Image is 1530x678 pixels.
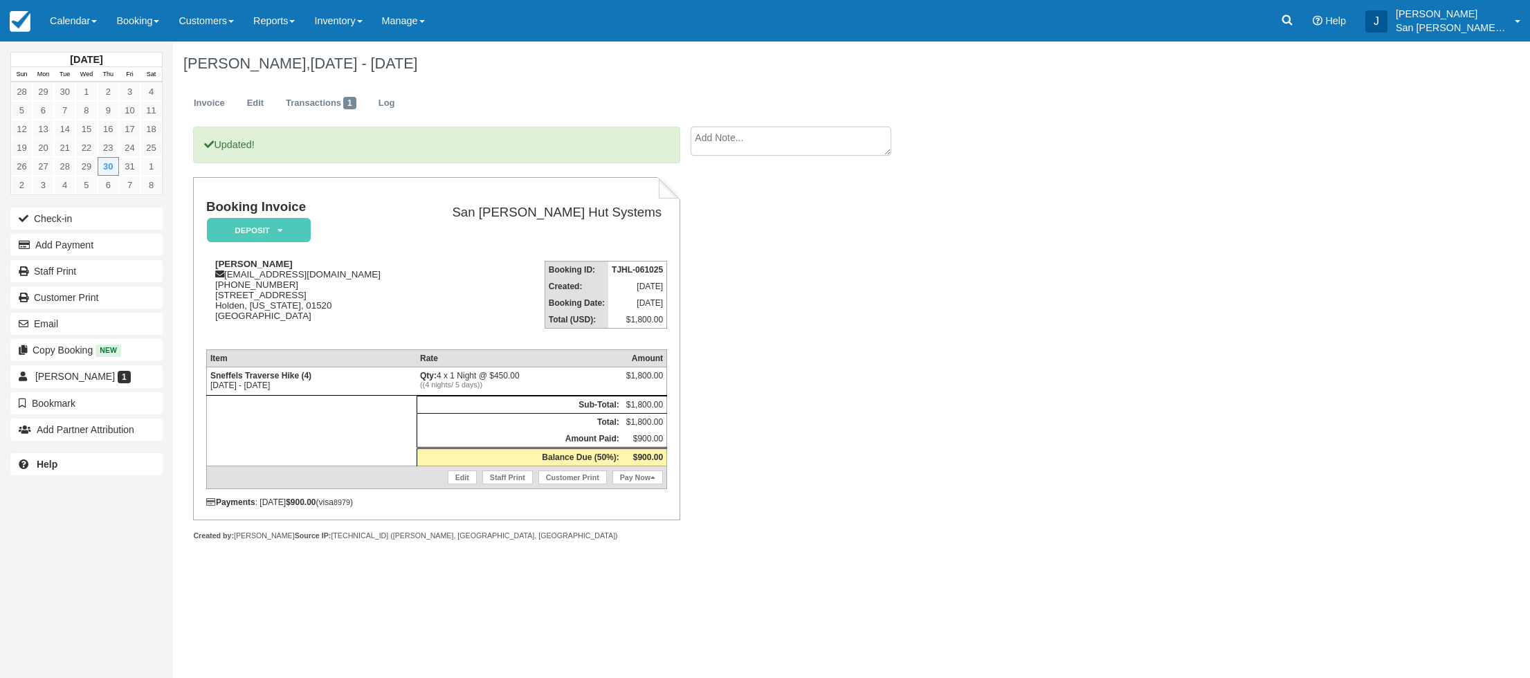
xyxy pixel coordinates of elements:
[118,371,131,383] span: 1
[343,97,356,109] span: 1
[206,217,306,243] a: Deposit
[33,138,54,157] a: 20
[612,265,663,275] strong: TJHL-061025
[608,278,667,295] td: [DATE]
[54,176,75,194] a: 4
[75,101,97,120] a: 8
[98,157,119,176] a: 30
[545,261,608,278] th: Booking ID:
[140,120,162,138] a: 18
[206,259,410,338] div: [EMAIL_ADDRESS][DOMAIN_NAME] [PHONE_NUMBER] [STREET_ADDRESS] Holden, [US_STATE], 01520 [GEOGRAPHI...
[54,120,75,138] a: 14
[98,101,119,120] a: 9
[206,350,417,367] th: Item
[119,176,140,194] a: 7
[417,396,623,414] th: Sub-Total:
[54,82,75,101] a: 30
[206,497,667,507] div: : [DATE] (visa )
[193,531,680,541] div: [PERSON_NAME] [TECHNICAL_ID] ([PERSON_NAME], [GEOGRAPHIC_DATA], [GEOGRAPHIC_DATA])
[286,497,316,507] strong: $900.00
[11,101,33,120] a: 5
[119,157,140,176] a: 31
[98,138,119,157] a: 23
[98,120,119,138] a: 16
[70,54,102,65] strong: [DATE]
[98,176,119,194] a: 6
[10,313,163,335] button: Email
[10,392,163,414] button: Bookmark
[11,67,33,82] th: Sun
[10,419,163,441] button: Add Partner Attribution
[1396,7,1506,21] p: [PERSON_NAME]
[119,67,140,82] th: Fri
[119,138,140,157] a: 24
[545,311,608,329] th: Total (USD):
[119,120,140,138] a: 17
[183,55,1310,72] h1: [PERSON_NAME],
[193,531,234,540] strong: Created by:
[623,430,667,448] td: $900.00
[140,138,162,157] a: 25
[11,157,33,176] a: 26
[417,414,623,431] th: Total:
[448,470,477,484] a: Edit
[75,67,97,82] th: Wed
[206,200,410,214] h1: Booking Invoice
[1365,10,1387,33] div: J
[140,176,162,194] a: 8
[119,101,140,120] a: 10
[1325,15,1346,26] span: Help
[193,127,680,163] p: Updated!
[210,371,311,381] strong: Sneffels Traverse Hike (4)
[183,90,235,117] a: Invoice
[75,138,97,157] a: 22
[98,67,119,82] th: Thu
[415,205,662,220] h2: San [PERSON_NAME] Hut Systems
[10,11,30,32] img: checkfront-main-nav-mini-logo.png
[10,234,163,256] button: Add Payment
[75,82,97,101] a: 1
[334,498,350,506] small: 8979
[33,82,54,101] a: 29
[33,176,54,194] a: 3
[35,371,115,382] span: [PERSON_NAME]
[75,120,97,138] a: 15
[10,453,163,475] a: Help
[545,295,608,311] th: Booking Date:
[608,311,667,329] td: $1,800.00
[623,396,667,414] td: $1,800.00
[33,67,54,82] th: Mon
[11,138,33,157] a: 19
[119,82,140,101] a: 3
[417,350,623,367] th: Rate
[33,157,54,176] a: 27
[140,157,162,176] a: 1
[95,345,121,356] span: New
[10,286,163,309] a: Customer Print
[612,470,663,484] a: Pay Now
[11,176,33,194] a: 2
[295,531,331,540] strong: Source IP:
[37,459,57,470] b: Help
[33,120,54,138] a: 13
[11,82,33,101] a: 28
[33,101,54,120] a: 6
[633,452,663,462] strong: $900.00
[275,90,367,117] a: Transactions1
[420,371,437,381] strong: Qty
[1313,16,1322,26] i: Help
[75,157,97,176] a: 29
[237,90,274,117] a: Edit
[626,371,663,392] div: $1,800.00
[623,350,667,367] th: Amount
[417,430,623,448] th: Amount Paid:
[10,208,163,230] button: Check-in
[140,101,162,120] a: 11
[623,414,667,431] td: $1,800.00
[545,278,608,295] th: Created:
[54,138,75,157] a: 21
[10,365,163,387] a: [PERSON_NAME] 1
[420,381,619,389] em: ((4 nights/ 5 days))
[207,218,311,242] em: Deposit
[1396,21,1506,35] p: San [PERSON_NAME] Hut Systems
